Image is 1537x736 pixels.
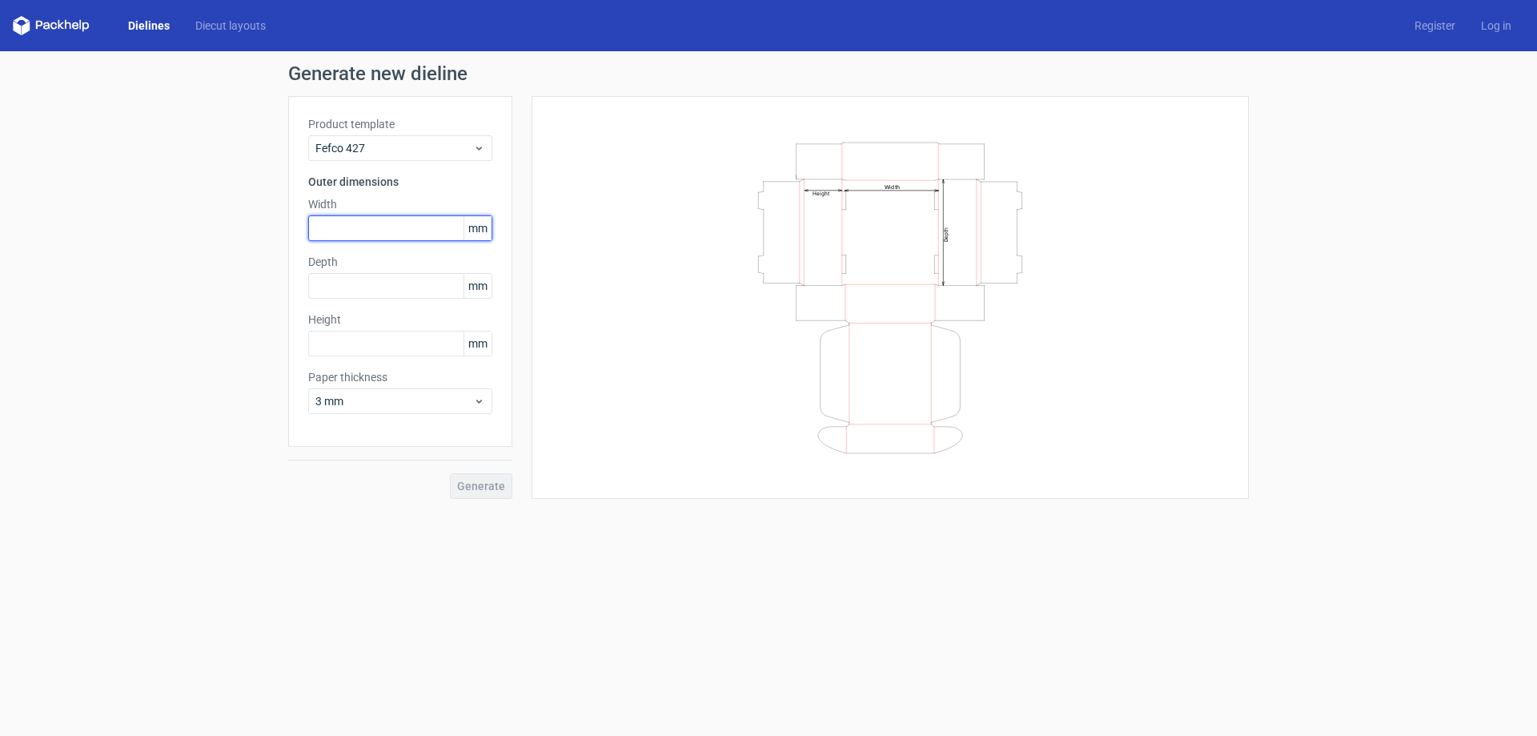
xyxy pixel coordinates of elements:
[1468,18,1524,34] a: Log in
[464,332,492,356] span: mm
[315,140,473,156] span: Fefco 427
[308,369,492,385] label: Paper thickness
[1402,18,1468,34] a: Register
[183,18,279,34] a: Diecut layouts
[315,393,473,409] span: 3 mm
[308,312,492,328] label: Height
[308,174,492,190] h3: Outer dimensions
[464,274,492,298] span: mm
[308,196,492,212] label: Width
[464,216,492,240] span: mm
[308,116,492,132] label: Product template
[813,190,829,196] text: Height
[308,254,492,270] label: Depth
[943,227,949,241] text: Depth
[885,183,900,190] text: Width
[115,18,183,34] a: Dielines
[288,64,1249,83] h1: Generate new dieline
